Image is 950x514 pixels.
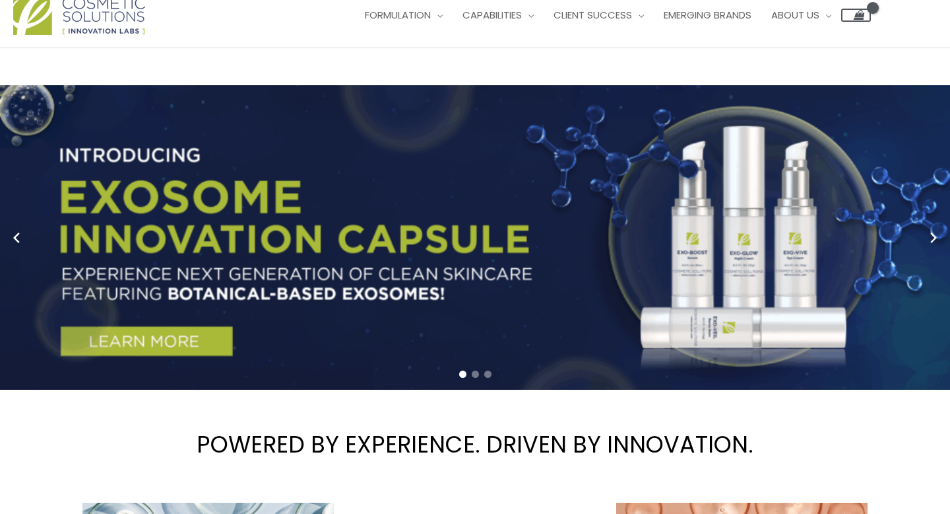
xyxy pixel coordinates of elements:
span: Client Success [554,8,632,22]
span: Capabilities [462,8,522,22]
button: Next slide [924,228,943,248]
button: Previous slide [7,228,26,248]
a: View Shopping Cart, empty [841,9,871,22]
span: Go to slide 2 [472,371,479,378]
span: Emerging Brands [664,8,751,22]
span: About Us [771,8,819,22]
span: Formulation [365,8,431,22]
span: Go to slide 1 [459,371,466,378]
span: Go to slide 3 [484,371,491,378]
